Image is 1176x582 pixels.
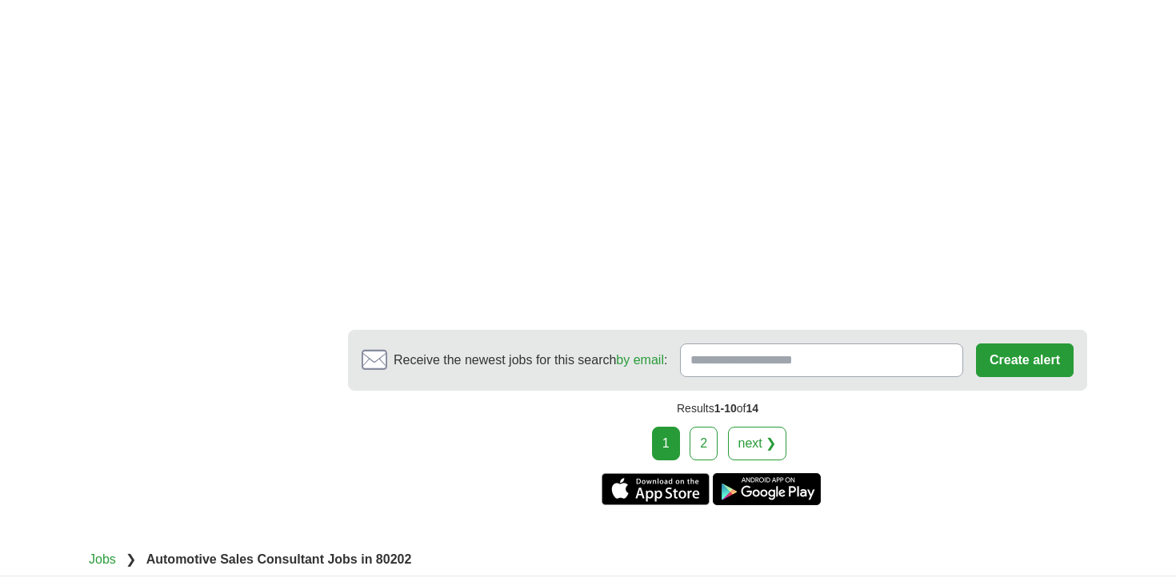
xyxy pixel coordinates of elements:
div: 1 [652,427,680,460]
a: by email [616,353,664,367]
button: Create alert [976,343,1074,377]
a: Jobs [89,552,116,566]
strong: Automotive Sales Consultant Jobs in 80202 [146,552,412,566]
span: Receive the newest jobs for this search : [394,351,667,370]
a: Get the Android app [713,473,821,505]
div: Results of [348,391,1087,427]
span: 14 [746,402,758,415]
a: Get the iPhone app [602,473,710,505]
span: ❯ [126,552,136,566]
a: 2 [690,427,718,460]
span: 1-10 [714,402,737,415]
a: next ❯ [728,427,787,460]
